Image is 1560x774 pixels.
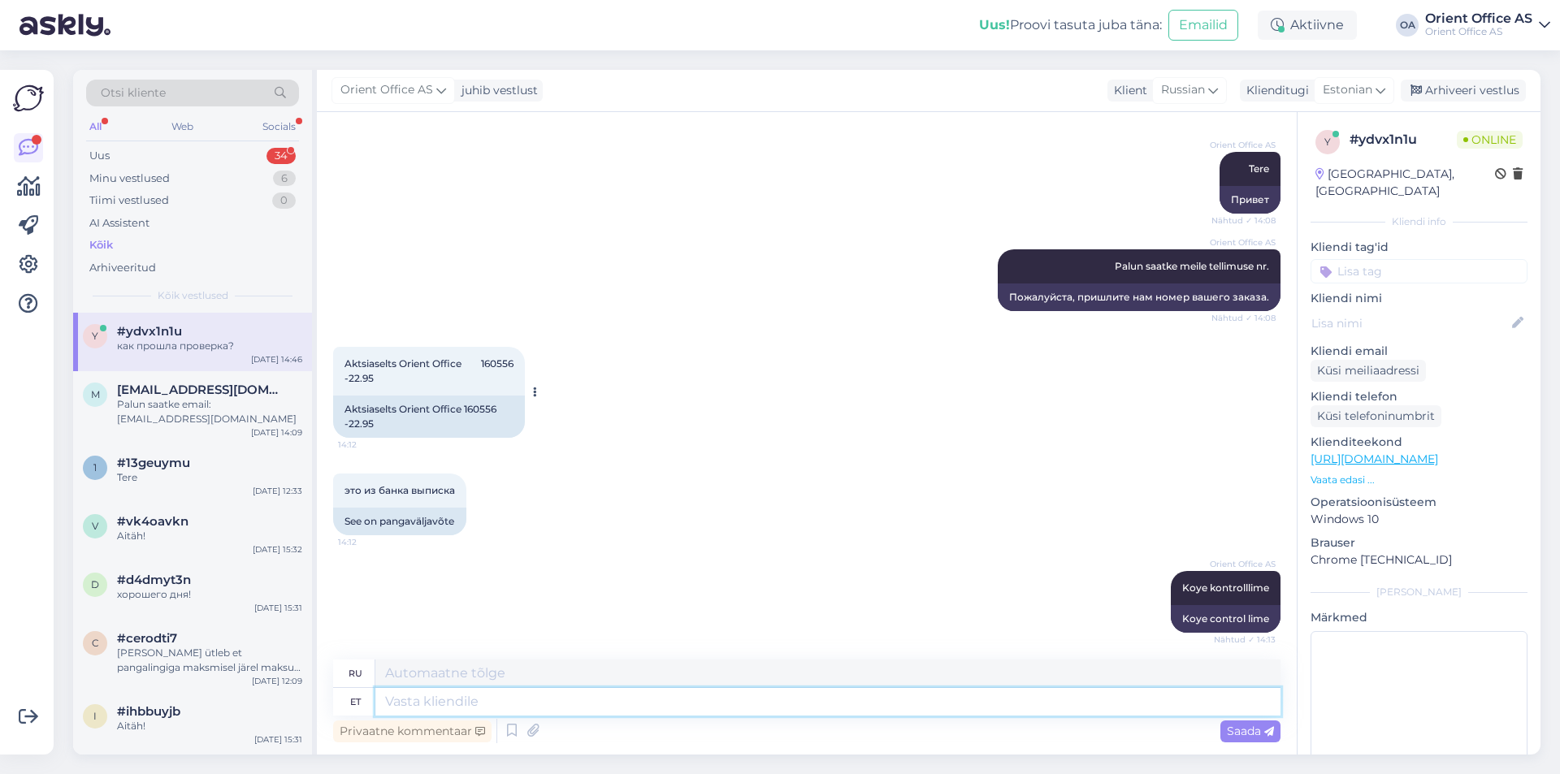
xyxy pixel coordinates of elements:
[333,508,466,535] div: See on pangaväljavõte
[1311,343,1527,360] p: Kliendi email
[349,659,362,687] div: ru
[1350,130,1457,149] div: # ydvx1n1u
[1401,80,1526,102] div: Arhiveeri vestlus
[1457,131,1523,149] span: Online
[455,82,538,99] div: juhib vestlust
[158,288,228,303] span: Kõik vestlused
[1311,214,1527,229] div: Kliendi info
[1210,558,1276,570] span: Orient Office AS
[1211,312,1276,324] span: Nähtud ✓ 14:08
[117,514,188,529] span: #vk4oavkn
[117,587,302,602] div: хорошего дня!
[1311,290,1527,307] p: Kliendi nimi
[1425,25,1532,38] div: Orient Office AS
[117,456,190,470] span: #13geuymu
[998,283,1280,311] div: Пожалуйста, пришлите нам номер вашего заказа.
[86,116,105,137] div: All
[117,529,302,543] div: Aitäh!
[1311,452,1438,466] a: [URL][DOMAIN_NAME]
[1211,214,1276,227] span: Nähtud ✓ 14:08
[89,260,156,276] div: Arhiveeritud
[117,324,182,339] span: #ydvx1n1u
[91,578,99,590] span: d
[1311,405,1441,427] div: Küsi telefoninumbrit
[344,357,513,384] span: Aktsiaselts Orient Office 160556 -22.95
[979,15,1162,35] div: Proovi tasuta juba täna:
[1311,609,1527,626] p: Märkmed
[338,536,399,548] span: 14:12
[117,719,302,733] div: Aitäh!
[89,237,113,253] div: Kõik
[979,17,1010,32] b: Uus!
[1396,14,1419,37] div: OA
[1115,260,1269,272] span: Palun saatke meile tellimuse nr.
[273,171,296,187] div: 6
[333,396,525,438] div: Aktsiaselts Orient Office 160556 -22.95
[91,388,100,400] span: m
[1107,82,1147,99] div: Klient
[1311,434,1527,451] p: Klienditeekond
[340,81,433,99] span: Orient Office AS
[117,339,302,353] div: как прошла проверка?
[1168,10,1238,41] button: Emailid
[13,83,44,114] img: Askly Logo
[1311,239,1527,256] p: Kliendi tag'id
[1311,511,1527,528] p: Windows 10
[1249,162,1269,175] span: Tere
[1311,473,1527,487] p: Vaata edasi ...
[1210,139,1276,151] span: Orient Office AS
[1258,11,1357,40] div: Aktiivne
[117,383,286,397] span: mati@martma.ee
[117,646,302,675] div: [PERSON_NAME] ütleb et pangalingiga maksmisel järel maksu summa mingi peab olema 100 EUR vms. Ma ...
[1161,81,1205,99] span: Russian
[1227,724,1274,738] span: Saada
[117,397,302,426] div: Palun saatke email: [EMAIL_ADDRESS][DOMAIN_NAME]
[93,461,97,473] span: 1
[1311,360,1426,382] div: Küsi meiliaadressi
[333,720,492,742] div: Privaatne kommentaar
[1425,12,1532,25] div: Orient Office AS
[338,439,399,451] span: 14:12
[92,637,99,649] span: c
[1311,585,1527,599] div: [PERSON_NAME]
[89,215,149,231] div: AI Assistent
[1311,259,1527,283] input: Lisa tag
[252,675,302,687] div: [DATE] 12:09
[117,631,177,646] span: #cerodti7
[168,116,197,137] div: Web
[117,470,302,485] div: Tere
[254,602,302,614] div: [DATE] 15:31
[1311,388,1527,405] p: Kliendi telefon
[254,733,302,746] div: [DATE] 15:31
[344,484,455,496] span: это из банка выписка
[259,116,299,137] div: Socials
[272,192,296,209] div: 0
[93,710,97,722] span: i
[117,704,180,719] span: #ihbbuyjb
[1171,605,1280,633] div: Koye control lime
[1210,236,1276,249] span: Orient Office AS
[1311,494,1527,511] p: Operatsioonisüsteem
[1311,314,1509,332] input: Lisa nimi
[1311,534,1527,551] p: Brauser
[1311,551,1527,569] p: Chrome [TECHNICAL_ID]
[92,520,98,532] span: v
[1324,136,1331,148] span: y
[253,543,302,556] div: [DATE] 15:32
[251,426,302,439] div: [DATE] 14:09
[1315,166,1495,200] div: [GEOGRAPHIC_DATA], [GEOGRAPHIC_DATA]
[266,148,296,164] div: 34
[350,688,361,716] div: et
[1220,186,1280,214] div: Привет
[89,192,169,209] div: Tiimi vestlused
[253,485,302,497] div: [DATE] 12:33
[92,330,98,342] span: y
[1425,12,1550,38] a: Orient Office ASOrient Office AS
[1240,82,1309,99] div: Klienditugi
[89,171,170,187] div: Minu vestlused
[89,148,110,164] div: Uus
[251,353,302,365] div: [DATE] 14:46
[117,573,191,587] span: #d4dmyt3n
[1214,633,1276,646] span: Nähtud ✓ 14:13
[1323,81,1372,99] span: Estonian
